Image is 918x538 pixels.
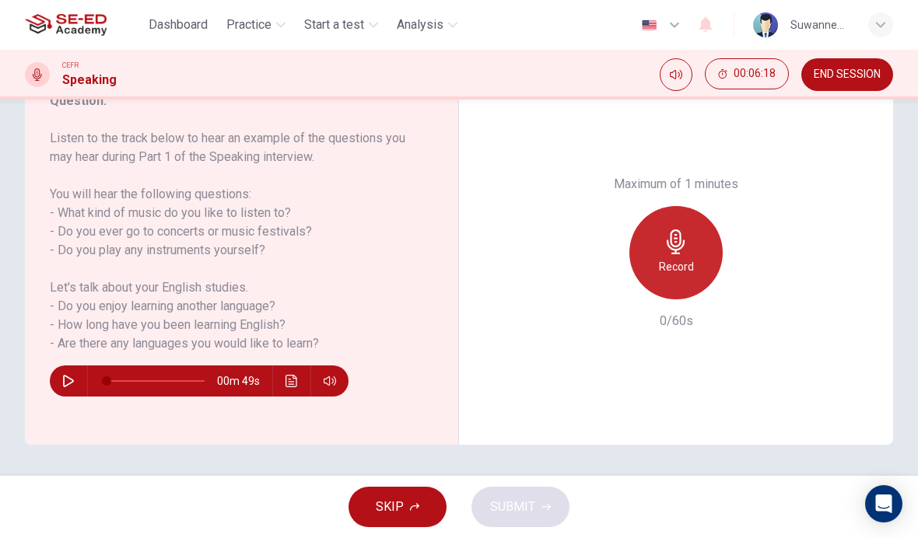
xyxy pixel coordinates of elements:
[865,485,902,522] div: Open Intercom Messenger
[376,496,404,518] span: SKIP
[25,9,107,40] img: SE-ED Academy logo
[614,175,738,194] h6: Maximum of 1 minutes
[279,365,304,397] button: Click to see the audio transcription
[753,12,778,37] img: Profile picture
[25,9,142,40] a: SE-ED Academy logo
[659,257,694,276] h6: Record
[660,312,693,330] h6: 0/60s
[660,58,692,91] div: Mute
[814,68,881,81] span: END SESSION
[298,11,384,39] button: Start a test
[62,71,117,89] h1: Speaking
[349,487,447,527] button: SKIP
[705,58,789,91] div: Hide
[397,16,443,34] span: Analysis
[217,365,272,397] span: 00m 49s
[50,92,415,110] h6: Question :
[705,58,789,89] button: 00:06:18
[50,129,415,353] h6: Listen to the track below to hear an example of the questions you may hear during Part 1 of the S...
[790,16,850,34] div: Suwannee Panalaicheewin
[801,58,893,91] button: END SESSION
[629,206,723,299] button: Record
[142,11,214,39] button: Dashboard
[391,11,464,39] button: Analysis
[62,60,79,71] span: CEFR
[149,16,208,34] span: Dashboard
[226,16,272,34] span: Practice
[304,16,364,34] span: Start a test
[734,68,776,80] span: 00:06:18
[639,19,659,31] img: en
[220,11,292,39] button: Practice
